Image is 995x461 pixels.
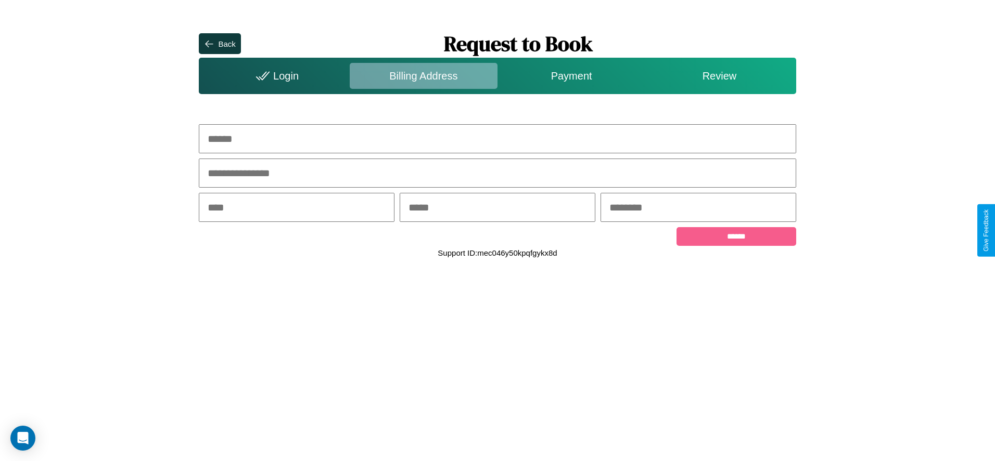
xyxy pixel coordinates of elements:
div: Give Feedback [983,209,990,252]
h1: Request to Book [241,30,796,58]
div: Back [218,39,235,48]
div: Billing Address [350,63,497,89]
div: Open Intercom Messenger [10,426,35,451]
div: Review [645,63,793,89]
button: Back [199,33,240,54]
p: Support ID: mec046y50kpqfgykx8d [438,246,557,260]
div: Payment [497,63,645,89]
div: Login [201,63,349,89]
